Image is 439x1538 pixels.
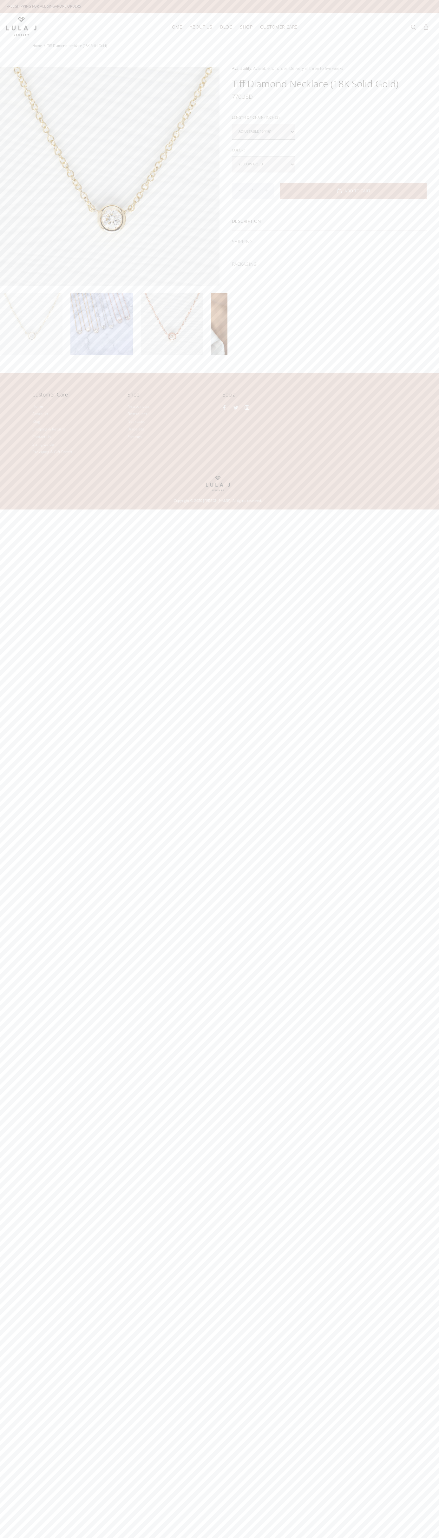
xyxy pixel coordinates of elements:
div: Color: [232,146,427,154]
a: HOME [165,22,186,32]
span: Available for order. Delivery in three to five weeks [253,65,343,71]
a: ABOUT US [186,22,216,32]
span: HOME [168,24,182,29]
button: ADD TO CART [280,183,427,199]
a: Home [32,403,43,410]
div: Length of Chain (inches): [232,113,427,122]
a: Packaging & Gift Boxes [32,448,72,456]
span: SHOP [240,24,252,29]
a: Sizing Guide [32,441,54,448]
span: Availability: [232,65,252,71]
a: SHOP [236,22,256,32]
h4: Social [223,390,407,403]
span: CUSTOMER CARE [260,24,297,29]
span: 770 [232,90,241,103]
a: Necklaces [128,418,145,425]
a: Earrings [128,433,142,441]
h4: Shop [128,390,216,403]
span: BLOG [220,24,233,29]
span: ABOUT US [190,24,212,29]
a: Bestsellers [128,410,147,418]
a: Home [32,43,42,48]
a: New Arrivals [128,403,149,410]
a: Blog [32,418,40,425]
div: USD [232,90,427,103]
div: SHIPPING [232,230,427,253]
a: Shipping & Returns [32,425,66,433]
a: CUSTOMER CARE [256,22,297,32]
h4: Customer Care [32,390,121,403]
span: Tiff Diamond necklace (18K Solid Gold) [47,43,107,48]
a: BLOG [216,22,236,32]
a: Bracelets [128,425,144,433]
span: ADD TO CART [344,189,370,193]
div: DESCRIPTION [232,210,427,230]
h1: Tiff Diamond necklace (18K Solid Gold) [232,77,427,90]
a: About Us [32,410,48,418]
a: Contact Us [32,433,51,441]
div: PACKAGING [232,253,427,275]
div: FREE SHIPPING FOR ALL SINGAPORE ORDERS [6,3,81,10]
div: Copyright © 2020 [PERSON_NAME]. All rights reserved. [32,491,403,506]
